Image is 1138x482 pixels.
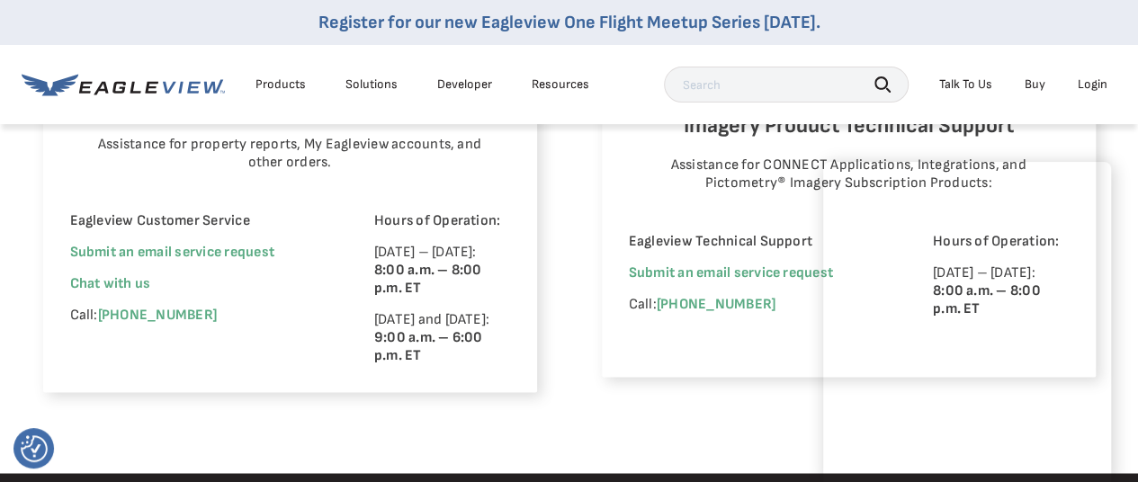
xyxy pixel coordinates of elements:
[646,156,1051,192] p: Assistance for CONNECT Applications, Integrations, and Pictometry® Imagery Subscription Products:
[1078,76,1107,93] div: Login
[374,311,510,365] p: [DATE] and [DATE]:
[87,136,492,172] p: Assistance for property reports, My Eagleview accounts, and other orders.
[21,435,48,462] img: Revisit consent button
[374,212,510,230] p: Hours of Operation:
[1025,76,1045,93] a: Buy
[70,244,274,261] a: Submit an email service request
[70,212,325,230] p: Eagleview Customer Service
[629,264,833,281] a: Submit an email service request
[70,307,325,325] p: Call:
[318,12,820,33] a: Register for our new Eagleview One Flight Meetup Series [DATE].
[629,296,883,314] p: Call:
[374,329,483,364] strong: 9:00 a.m. – 6:00 p.m. ET
[98,307,217,324] a: [PHONE_NUMBER]
[823,162,1111,482] iframe: Chat Window
[629,109,1069,143] h6: Imagery Product Technical Support
[657,296,775,313] a: [PHONE_NUMBER]
[255,76,306,93] div: Products
[21,435,48,462] button: Consent Preferences
[664,67,909,103] input: Search
[437,76,492,93] a: Developer
[532,76,589,93] div: Resources
[374,244,510,298] p: [DATE] – [DATE]:
[629,233,883,251] p: Eagleview Technical Support
[70,275,151,292] span: Chat with us
[939,76,992,93] div: Talk To Us
[374,262,482,297] strong: 8:00 a.m. – 8:00 p.m. ET
[345,76,398,93] div: Solutions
